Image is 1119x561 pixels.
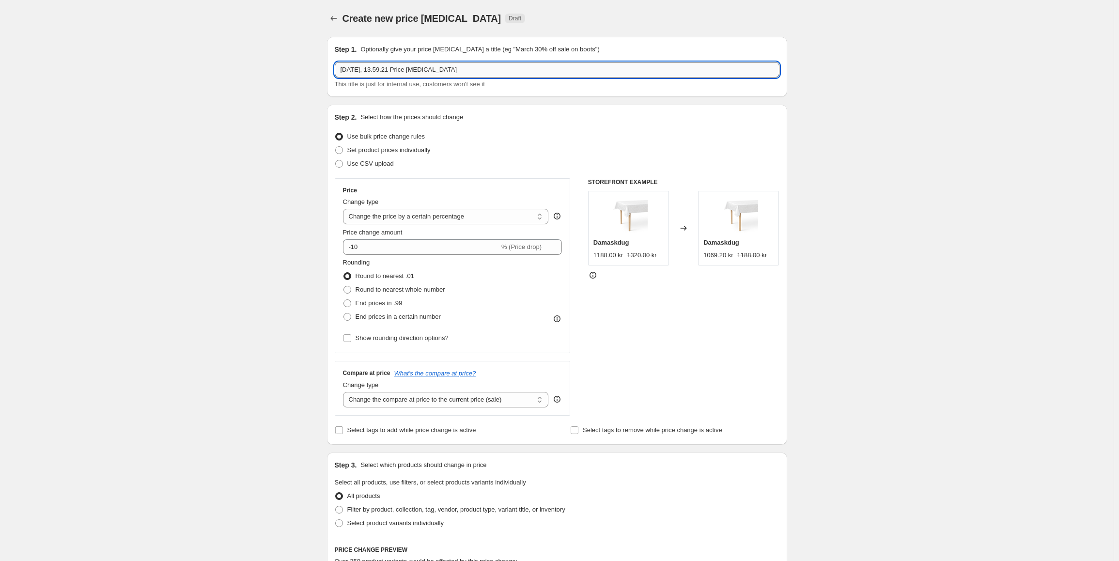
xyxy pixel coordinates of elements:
[335,62,779,78] input: 30% off holiday sale
[335,112,357,122] h2: Step 2.
[583,426,722,434] span: Select tags to remove while price change is active
[347,492,380,499] span: All products
[343,198,379,205] span: Change type
[360,112,463,122] p: Select how the prices should change
[360,460,486,470] p: Select which products should change in price
[719,196,758,235] img: arne-jacobsen-tablecloth-white-pack-2-new-final_80x.webp
[394,370,476,377] button: What's the compare at price?
[552,211,562,221] div: help
[509,15,521,22] span: Draft
[347,506,565,513] span: Filter by product, collection, tag, vendor, product type, variant title, or inventory
[327,12,341,25] button: Price change jobs
[347,133,425,140] span: Use bulk price change rules
[356,299,403,307] span: End prices in .99
[356,286,445,293] span: Round to nearest whole number
[609,196,648,235] img: arne-jacobsen-tablecloth-white-pack-2-new-final_80x.webp
[335,479,526,486] span: Select all products, use filters, or select products variants individually
[360,45,599,54] p: Optionally give your price [MEDICAL_DATA] a title (eg "March 30% off sale on boots")
[356,272,414,280] span: Round to nearest .01
[343,187,357,194] h3: Price
[342,13,501,24] span: Create new price [MEDICAL_DATA]
[347,160,394,167] span: Use CSV upload
[335,460,357,470] h2: Step 3.
[347,426,476,434] span: Select tags to add while price change is active
[347,146,431,154] span: Set product prices individually
[593,239,629,246] span: Damaskdug
[588,178,779,186] h6: STOREFRONT EXAMPLE
[343,369,390,377] h3: Compare at price
[335,80,485,88] span: This title is just for internal use, customers won't see it
[593,250,623,260] div: 1188.00 kr
[347,519,444,527] span: Select product variants individually
[356,313,441,320] span: End prices in a certain number
[627,250,656,260] strike: 1320.00 kr
[343,381,379,389] span: Change type
[737,250,767,260] strike: 1188.00 kr
[343,239,499,255] input: -15
[356,334,449,342] span: Show rounding direction options?
[703,250,733,260] div: 1069.20 kr
[343,229,403,236] span: Price change amount
[703,239,739,246] span: Damaskdug
[335,546,779,554] h6: PRICE CHANGE PREVIEW
[335,45,357,54] h2: Step 1.
[501,243,542,250] span: % (Price drop)
[343,259,370,266] span: Rounding
[552,394,562,404] div: help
